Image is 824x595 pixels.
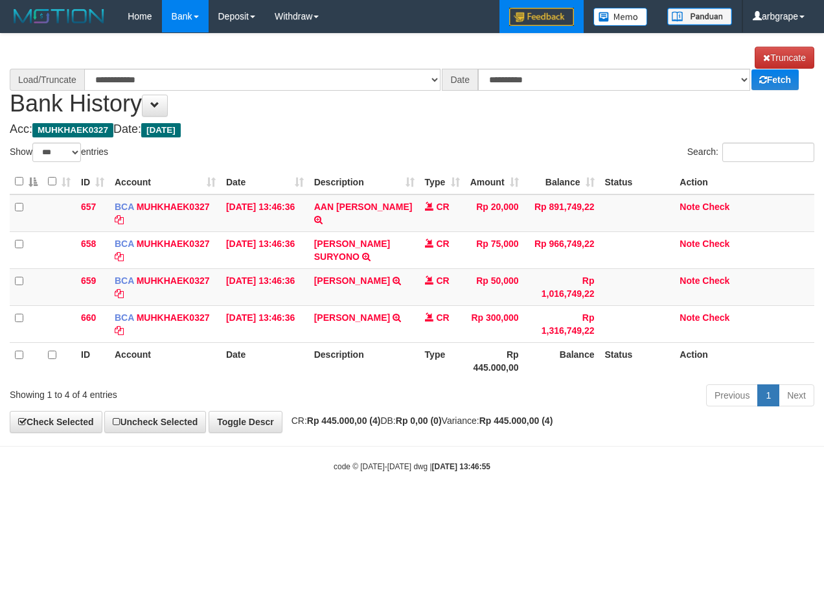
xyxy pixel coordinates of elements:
[465,194,524,232] td: Rp 20,000
[32,123,113,137] span: MUHKHAEK0327
[702,202,729,212] a: Check
[600,342,675,379] th: Status
[76,169,109,194] th: ID: activate to sort column ascending
[137,275,210,286] a: MUHKHAEK0327
[680,239,700,249] a: Note
[465,169,524,194] th: Amount: activate to sort column ascending
[115,325,124,336] a: Copy MUHKHAEK0327 to clipboard
[600,169,675,194] th: Status
[334,462,490,471] small: code © [DATE]-[DATE] dwg |
[680,275,700,286] a: Note
[757,384,779,406] a: 1
[667,8,732,25] img: panduan.png
[137,312,210,323] a: MUHKHAEK0327
[221,231,309,268] td: [DATE] 13:46:36
[81,239,96,249] span: 658
[104,411,206,433] a: Uncheck Selected
[81,312,96,323] span: 660
[221,305,309,342] td: [DATE] 13:46:36
[314,312,390,323] a: [PERSON_NAME]
[32,143,81,162] select: Showentries
[674,169,814,194] th: Action
[465,305,524,342] td: Rp 300,000
[680,312,700,323] a: Note
[524,194,600,232] td: Rp 891,749,22
[702,275,729,286] a: Check
[285,415,553,426] span: CR: DB: Variance:
[10,383,334,401] div: Showing 1 to 4 of 4 entries
[314,239,390,262] a: [PERSON_NAME] SURYONO
[10,69,84,91] div: Load/Truncate
[209,411,282,433] a: Toggle Descr
[115,239,134,249] span: BCA
[442,69,478,91] div: Date
[10,6,108,26] img: MOTION_logo.png
[115,251,124,262] a: Copy MUHKHAEK0327 to clipboard
[221,342,309,379] th: Date
[314,202,413,212] a: AAN [PERSON_NAME]
[509,8,574,26] img: Feedback.jpg
[751,69,799,90] a: Fetch
[702,239,729,249] a: Check
[76,342,109,379] th: ID
[109,169,221,194] th: Account: activate to sort column ascending
[524,305,600,342] td: Rp 1,316,749,22
[465,268,524,305] td: Rp 50,000
[43,169,76,194] th: : activate to sort column ascending
[436,275,449,286] span: CR
[115,215,124,225] a: Copy MUHKHAEK0327 to clipboard
[309,169,420,194] th: Description: activate to sort column ascending
[115,312,134,323] span: BCA
[10,47,814,117] h1: Bank History
[593,8,648,26] img: Button%20Memo.svg
[436,312,449,323] span: CR
[524,268,600,305] td: Rp 1,016,749,22
[779,384,814,406] a: Next
[307,415,381,426] strong: Rp 445.000,00 (4)
[674,342,814,379] th: Action
[687,143,814,162] label: Search:
[524,342,600,379] th: Balance
[432,462,490,471] strong: [DATE] 13:46:55
[420,342,465,379] th: Type
[436,202,449,212] span: CR
[81,275,96,286] span: 659
[524,231,600,268] td: Rp 966,749,22
[141,123,181,137] span: [DATE]
[465,231,524,268] td: Rp 75,000
[465,342,524,379] th: Rp 445.000,00
[10,169,43,194] th: : activate to sort column descending
[81,202,96,212] span: 657
[115,202,134,212] span: BCA
[396,415,442,426] strong: Rp 0,00 (0)
[706,384,758,406] a: Previous
[10,123,814,136] h4: Acc: Date:
[436,239,449,249] span: CR
[137,202,210,212] a: MUHKHAEK0327
[137,239,210,249] a: MUHKHAEK0327
[221,194,309,232] td: [DATE] 13:46:36
[115,275,134,286] span: BCA
[309,342,420,379] th: Description
[722,143,814,162] input: Search:
[10,143,108,162] label: Show entries
[221,268,309,305] td: [DATE] 13:46:36
[314,275,390,286] a: [PERSON_NAME]
[702,312,729,323] a: Check
[524,169,600,194] th: Balance: activate to sort column ascending
[10,411,102,433] a: Check Selected
[680,202,700,212] a: Note
[109,342,221,379] th: Account
[115,288,124,299] a: Copy MUHKHAEK0327 to clipboard
[479,415,553,426] strong: Rp 445.000,00 (4)
[221,169,309,194] th: Date: activate to sort column ascending
[755,47,814,69] a: Truncate
[420,169,465,194] th: Type: activate to sort column ascending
